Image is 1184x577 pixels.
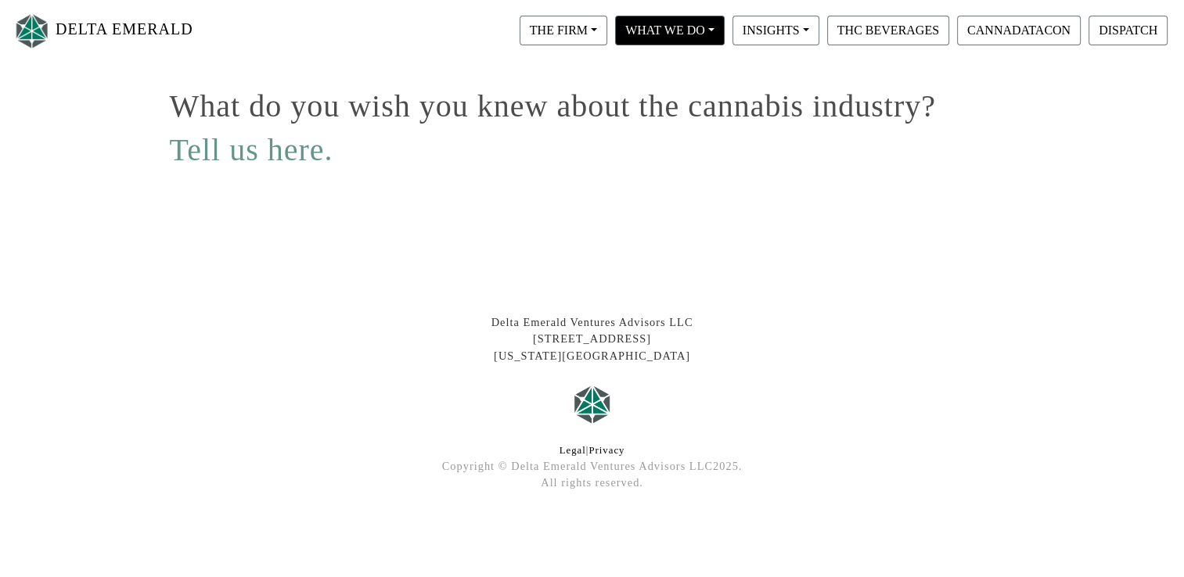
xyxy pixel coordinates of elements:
[957,16,1081,45] button: CANNADATACON
[13,10,52,52] img: Logo
[560,445,586,456] a: Legal
[158,475,1027,492] div: All rights reserved.
[827,16,949,45] button: THC BEVERAGES
[823,23,953,36] a: THC BEVERAGES
[588,445,624,456] a: Privacy
[1089,16,1168,45] button: DISPATCH
[1085,23,1171,36] a: DISPATCH
[953,23,1085,36] a: CANNADATACON
[732,16,819,45] button: INSIGHTS
[170,88,1015,125] h1: What do you wish you knew about the cannabis industry?
[569,381,616,428] img: Logo
[170,132,333,167] a: Tell us here.
[158,314,1027,365] div: Delta Emerald Ventures Advisors LLC [STREET_ADDRESS] [US_STATE][GEOGRAPHIC_DATA]
[520,16,607,45] button: THE FIRM
[158,458,1027,475] div: Copyright © Delta Emerald Ventures Advisors LLC 2025 .
[615,16,725,45] button: WHAT WE DO
[158,443,1027,458] div: |
[13,6,193,56] a: DELTA EMERALD
[158,492,1027,500] div: At Delta Emerald Ventures, we lead in cannabis technology investing and industry insights, levera...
